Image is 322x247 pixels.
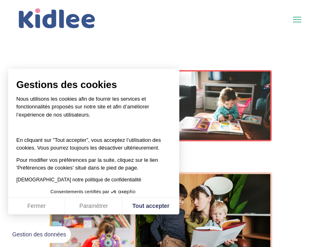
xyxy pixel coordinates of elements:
svg: Axeptio [111,180,135,204]
button: Consentements certifiés par [46,187,141,197]
p: En cliquant sur ”Tout accepter”, vous acceptez l’utilisation des cookies. Vous pourrez toujours l... [16,128,171,152]
p: Pour modifier vos préférences par la suite, cliquez sur le lien 'Préférences de cookies' situé da... [16,156,171,172]
button: Gestion des données [7,226,71,243]
span: Gestions des cookies [16,79,171,91]
p: Nous utilisons les cookies afin de fournir les services et fonctionnalités proposés sur notre sit... [16,95,171,124]
span: Gestion des données [12,231,66,238]
a: [DEMOGRAPHIC_DATA] notre politique de confidentialité [16,177,141,183]
span: Consentements certifiés par [51,190,109,194]
button: Tout accepter [122,198,179,215]
button: Fermer [8,198,65,215]
button: Paramétrer [65,198,122,215]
